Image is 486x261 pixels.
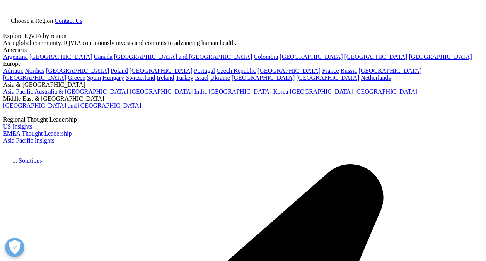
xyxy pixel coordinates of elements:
a: Czech Republic [217,67,256,74]
a: [GEOGRAPHIC_DATA] [409,53,472,60]
a: [GEOGRAPHIC_DATA] [29,53,92,60]
a: Argentina [3,53,28,60]
a: Turkey [176,74,193,81]
a: Contact Us [55,17,82,24]
a: [GEOGRAPHIC_DATA] and [GEOGRAPHIC_DATA] [3,102,141,109]
a: [GEOGRAPHIC_DATA] [296,74,359,81]
div: As a global community, IQVIA continuously invests and commits to advancing human health. [3,39,483,46]
a: [GEOGRAPHIC_DATA] [344,53,408,60]
a: [GEOGRAPHIC_DATA] [280,53,343,60]
a: [GEOGRAPHIC_DATA] [290,88,353,95]
a: Israel [195,74,209,81]
a: Ireland [157,74,174,81]
button: 優先設定センターを開く [5,238,24,257]
a: [GEOGRAPHIC_DATA] [130,67,193,74]
a: Solutions [19,157,42,164]
a: US Insights [3,123,32,130]
a: Switzerland [126,74,155,81]
a: Asia Pacific [3,88,33,95]
a: Portugal [194,67,215,74]
a: Nordics [25,67,44,74]
a: Canada [94,53,113,60]
div: Middle East & [GEOGRAPHIC_DATA] [3,95,483,102]
a: Adriatic [3,67,23,74]
div: Europe [3,60,483,67]
div: Regional Thought Leadership [3,116,483,123]
a: [GEOGRAPHIC_DATA] [208,88,271,95]
span: Choose a Region [11,17,53,24]
a: Colombia [254,53,278,60]
div: Americas [3,46,483,53]
a: France [322,67,339,74]
a: [GEOGRAPHIC_DATA] and [GEOGRAPHIC_DATA] [114,53,252,60]
a: Korea [273,88,288,95]
a: [GEOGRAPHIC_DATA] [46,67,109,74]
a: Asia Pacific Insights [3,137,54,144]
a: Australia & [GEOGRAPHIC_DATA] [34,88,128,95]
a: Hungary [102,74,124,81]
a: [GEOGRAPHIC_DATA] [355,88,418,95]
a: Russia [341,67,357,74]
a: [GEOGRAPHIC_DATA] [130,88,193,95]
a: [GEOGRAPHIC_DATA] [3,74,66,81]
a: Spain [87,74,101,81]
a: Netherlands [361,74,391,81]
a: [GEOGRAPHIC_DATA] [257,67,321,74]
a: Greece [68,74,85,81]
a: India [194,88,207,95]
a: Poland [111,67,128,74]
div: Asia & [GEOGRAPHIC_DATA] [3,81,483,88]
div: Explore IQVIA by region [3,33,483,39]
a: Ukraine [210,74,230,81]
a: [GEOGRAPHIC_DATA] [232,74,295,81]
a: [GEOGRAPHIC_DATA] [358,67,421,74]
a: EMEA Thought Leadership [3,130,72,137]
